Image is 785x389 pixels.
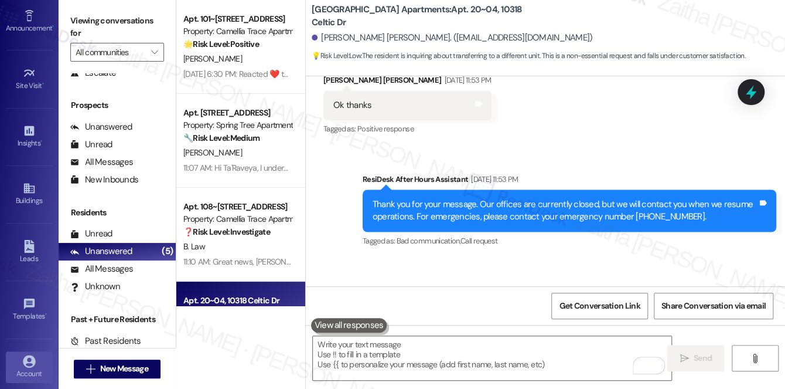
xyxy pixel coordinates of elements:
div: Unread [70,228,112,240]
span: Positive response [357,124,414,134]
div: Property: Camellia Trace Apartments [183,213,292,225]
div: Apt. 108~[STREET_ADDRESS] [183,201,292,213]
label: Viewing conversations for [70,12,164,43]
input: All communities [76,43,145,62]
div: ResiDesk After Hours Assistant [363,173,776,190]
textarea: To enrich screen reader interactions, please activate Accessibility in Grammarly extension settings [313,336,671,380]
div: [PERSON_NAME] [442,285,776,301]
a: Buildings [6,178,53,210]
span: • [52,22,54,31]
div: [DATE] 11:53 PM [468,173,518,185]
span: • [40,137,42,146]
div: Past + Future Residents [59,313,176,326]
b: [GEOGRAPHIC_DATA] Apartments: Apt. 20~04, 10318 Celtic Dr [312,4,546,29]
strong: 🌟 Risk Level: Positive [183,39,259,49]
div: Unknown [70,280,120,293]
div: Tagged as: [363,232,776,249]
div: Residents [59,207,176,219]
a: Leads [6,236,53,268]
strong: ❓ Risk Level: Investigate [183,226,270,237]
div: 11:10 AM: Great news, [PERSON_NAME]! Glad you found your key. If you need anything else, please d... [183,256,678,267]
span: : The resident is inquiring about transferring to a different unit. This is a non-essential reque... [312,50,745,62]
div: Tagged as: [323,120,492,137]
div: Unanswered [70,121,132,133]
div: 11:10 AM [500,285,528,297]
div: All Messages [70,263,133,275]
span: [PERSON_NAME] [183,53,242,64]
span: B. Law [183,241,205,252]
div: [DATE] 11:53 PM [441,74,491,86]
div: [DATE] 6:30 PM: Reacted ❤️ to “[PERSON_NAME] (Camellia Trace Apartments): 😊” [183,69,465,79]
strong: 💡 Risk Level: Low [312,51,361,60]
div: Apt. [STREET_ADDRESS] [183,107,292,119]
div: Ok thanks [333,99,371,111]
span: Get Conversation Link [559,300,640,312]
div: Thank you for your message. Our offices are currently closed, but we will contact you when we res... [373,198,757,224]
span: Bad communication , [397,235,460,245]
button: New Message [74,360,161,378]
span: [PERSON_NAME] [183,147,242,158]
span: • [42,80,44,88]
span: Send [694,352,712,364]
i:  [750,354,759,363]
div: [PERSON_NAME] [PERSON_NAME] [323,74,492,90]
i:  [680,354,688,363]
div: Unread [70,138,112,151]
i:  [86,364,95,374]
a: Templates • [6,294,53,326]
div: Property: Camellia Trace Apartments [183,25,292,38]
div: Prospects [59,99,176,111]
div: (5) [159,242,176,261]
button: Get Conversation Link [551,293,647,319]
span: • [45,310,47,319]
div: New Inbounds [70,174,138,186]
span: New Message [100,363,148,375]
div: Property: Spring Tree Apartments [183,119,292,131]
a: Site Visit • [6,63,53,95]
div: Apt. 101~[STREET_ADDRESS] [183,13,292,25]
div: Past Residents [70,335,141,347]
span: Call request [460,235,497,245]
span: Share Conversation via email [661,300,766,312]
div: Apt. 20~04, 10318 Celtic Dr [183,295,292,307]
strong: 🔧 Risk Level: Medium [183,133,260,143]
div: Escalate [70,67,116,79]
div: [PERSON_NAME] [PERSON_NAME]. ([EMAIL_ADDRESS][DOMAIN_NAME]) [312,32,592,44]
i:  [151,48,158,57]
a: Account [6,351,53,383]
a: Insights • [6,121,53,153]
div: All Messages [70,156,133,168]
button: Send [667,345,724,371]
div: Unanswered [70,245,132,258]
div: 11:07 AM: Hi Ta'Raveya, I understand your concern about the trash. I'll reach out to the on-site ... [183,163,716,173]
button: Share Conversation via email [654,293,773,319]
